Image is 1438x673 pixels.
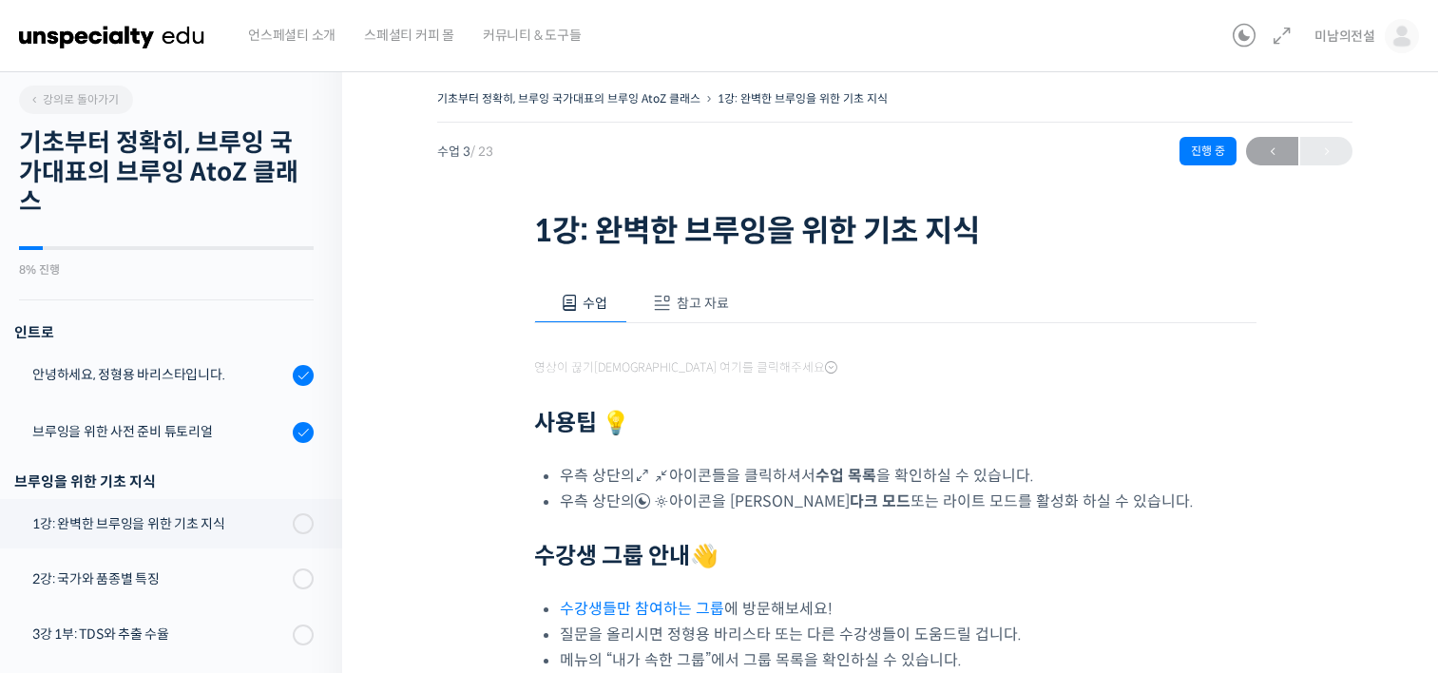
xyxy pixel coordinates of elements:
[29,92,119,106] span: 강의로 돌아가기
[1179,137,1237,165] div: 진행 중
[470,144,493,160] span: / 23
[534,543,1256,570] h2: 👋
[534,409,630,437] strong: 사용팁 💡
[437,91,700,106] a: 기초부터 정확히, 브루잉 국가대표의 브루잉 AtoZ 클래스
[14,319,314,345] h3: 인트로
[1314,28,1375,45] span: 미남의전설
[32,421,287,442] div: 브루잉을 위한 사전 준비 튜토리얼
[19,128,314,218] h2: 기초부터 정확히, 브루잉 국가대표의 브루잉 AtoZ 클래스
[1246,139,1298,164] span: ←
[560,489,1256,514] li: 우측 상단의 아이콘을 [PERSON_NAME] 또는 라이트 모드를 활성화 하실 수 있습니다.
[437,145,493,158] span: 수업 3
[1246,137,1298,165] a: ←이전
[19,264,314,276] div: 8% 진행
[32,364,287,385] div: 안녕하세요, 정형용 바리스타입니다.
[560,599,724,619] a: 수강생들만 참여하는 그룹
[815,466,876,486] b: 수업 목록
[677,295,729,312] span: 참고 자료
[560,622,1256,647] li: 질문을 올리시면 정형용 바리스타 또는 다른 수강생들이 도움드릴 겁니다.
[850,491,911,511] b: 다크 모드
[14,469,314,494] div: 브루잉을 위한 기초 지식
[32,624,287,644] div: 3강 1부: TDS와 추출 수율
[560,463,1256,489] li: 우측 상단의 아이콘들을 클릭하셔서 을 확인하실 수 있습니다.
[32,513,287,534] div: 1강: 완벽한 브루잉을 위한 기초 지식
[32,568,287,589] div: 2강: 국가와 품종별 특징
[534,213,1256,249] h1: 1강: 완벽한 브루잉을 위한 기초 지식
[583,295,607,312] span: 수업
[560,596,1256,622] li: 에 방문해보세요!
[534,360,837,375] span: 영상이 끊기[DEMOGRAPHIC_DATA] 여기를 클릭해주세요
[19,86,133,114] a: 강의로 돌아가기
[560,647,1256,673] li: 메뉴의 “내가 속한 그룹”에서 그룹 목록을 확인하실 수 있습니다.
[718,91,888,106] a: 1강: 완벽한 브루잉을 위한 기초 지식
[534,542,690,570] strong: 수강생 그룹 안내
